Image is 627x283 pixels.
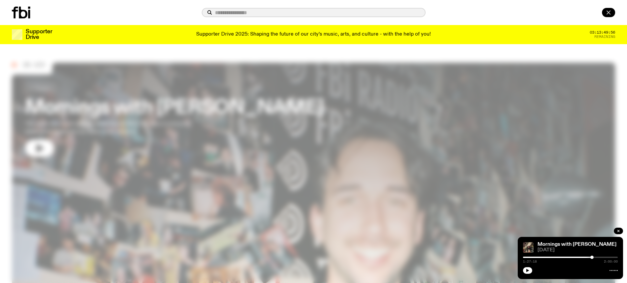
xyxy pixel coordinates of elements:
[537,248,618,253] span: [DATE]
[604,260,618,263] span: 2:00:00
[196,32,431,38] p: Supporter Drive 2025: Shaping the future of our city’s music, arts, and culture - with the help o...
[590,31,615,34] span: 03:13:49:56
[26,29,52,40] h3: Supporter Drive
[523,242,534,253] img: A 0.5x selfie taken from above of Jim in the studio holding up a peace sign.
[523,260,537,263] span: 1:27:18
[594,35,615,39] span: Remaining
